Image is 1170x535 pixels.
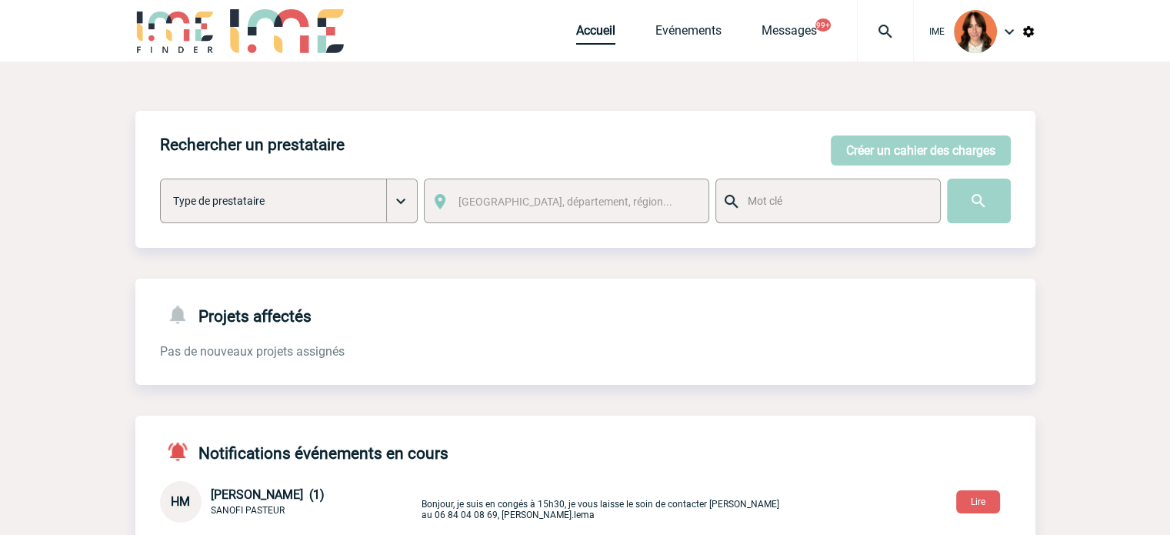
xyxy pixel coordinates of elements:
span: [PERSON_NAME] (1) [211,487,325,502]
h4: Projets affectés [160,303,312,326]
a: HM [PERSON_NAME] (1) SANOFI PASTEUR Bonjour, je suis en congés à 15h30, je vous laisse le soin de... [160,493,783,508]
button: Lire [956,490,1000,513]
img: notifications-24-px-g.png [166,303,198,326]
input: Mot clé [744,191,926,211]
h4: Notifications événements en cours [160,440,448,463]
img: 94396-2.png [954,10,997,53]
a: Evénements [655,23,722,45]
span: Pas de nouveaux projets assignés [160,344,345,359]
span: IME [929,26,945,37]
p: Bonjour, je suis en congés à 15h30, je vous laisse le soin de contacter [PERSON_NAME] au 06 84 04... [422,484,783,520]
a: Messages [762,23,817,45]
span: SANOFI PASTEUR [211,505,285,516]
a: Accueil [576,23,615,45]
span: [GEOGRAPHIC_DATA], département, région... [458,196,672,208]
input: Submit [947,179,1011,223]
img: IME-Finder [135,9,215,53]
span: HM [171,494,190,509]
div: Conversation privée : Client - Agence [160,481,418,523]
img: notifications-active-24-px-r.png [166,440,198,463]
button: 99+ [815,18,831,32]
a: Lire [944,493,1012,508]
h4: Rechercher un prestataire [160,135,345,154]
